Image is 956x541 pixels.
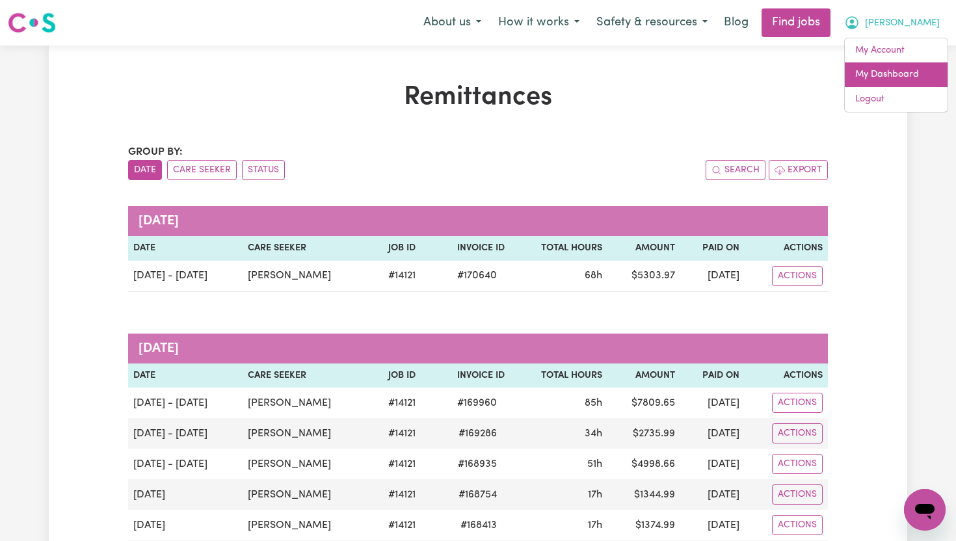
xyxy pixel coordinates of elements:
button: Search [706,160,765,180]
button: Export [769,160,828,180]
td: [PERSON_NAME] [243,388,369,418]
td: [DATE] - [DATE] [128,388,243,418]
button: About us [415,9,490,36]
td: # 14121 [370,449,421,479]
button: sort invoices by paid status [242,160,285,180]
th: Amount [607,363,681,388]
td: # 14121 [370,418,421,449]
th: Date [128,236,243,261]
span: # 168754 [451,487,505,503]
th: Amount [607,236,681,261]
a: Find jobs [762,8,830,37]
td: # 14121 [370,510,421,540]
th: Invoice ID [421,363,510,388]
td: [DATE] [680,479,745,510]
td: $ 2735.99 [607,418,681,449]
a: Careseekers logo [8,8,56,38]
td: [DATE] [128,510,243,540]
span: 51 hours [587,459,602,469]
button: Actions [772,454,823,474]
th: Job ID [370,363,421,388]
th: Total Hours [510,363,607,388]
th: Actions [745,363,828,388]
td: # 14121 [370,479,421,510]
span: 34 hours [585,429,602,439]
th: Paid On [680,363,745,388]
a: Logout [845,87,948,112]
td: [PERSON_NAME] [243,418,369,449]
button: sort invoices by date [128,160,162,180]
span: Group by: [128,147,183,157]
span: 85 hours [585,398,602,408]
button: How it works [490,9,588,36]
td: [PERSON_NAME] [243,449,369,479]
a: Blog [716,8,756,37]
td: [PERSON_NAME] [243,261,369,292]
td: [DATE] - [DATE] [128,261,243,292]
caption: [DATE] [128,206,828,236]
span: # 169960 [449,395,505,411]
div: My Account [844,38,948,112]
td: [PERSON_NAME] [243,510,369,540]
button: Actions [772,484,823,505]
span: # 170640 [449,268,505,284]
th: Date [128,363,243,388]
span: # 168413 [453,518,505,533]
button: Actions [772,423,823,443]
th: Paid On [680,236,745,261]
a: My Dashboard [845,62,948,87]
td: [DATE] [128,479,243,510]
td: $ 4998.66 [607,449,681,479]
span: # 168935 [450,456,505,472]
td: $ 7809.65 [607,388,681,418]
td: [DATE] - [DATE] [128,449,243,479]
th: Actions [745,236,828,261]
button: Actions [772,266,823,286]
th: Care Seeker [243,236,369,261]
td: $ 1344.99 [607,479,681,510]
span: 68 hours [585,270,602,281]
button: Safety & resources [588,9,716,36]
td: [DATE] [680,261,745,292]
td: [DATE] [680,510,745,540]
button: Actions [772,393,823,413]
th: Invoice ID [421,236,510,261]
button: sort invoices by care seeker [167,160,237,180]
span: [PERSON_NAME] [865,16,940,31]
th: Job ID [370,236,421,261]
span: 17 hours [588,520,602,531]
span: 17 hours [588,490,602,500]
td: # 14121 [370,388,421,418]
td: # 14121 [370,261,421,292]
td: [DATE] - [DATE] [128,418,243,449]
th: Care Seeker [243,363,369,388]
iframe: Button to launch messaging window [904,489,946,531]
a: My Account [845,38,948,63]
span: # 169286 [451,426,505,442]
td: $ 5303.97 [607,261,681,292]
caption: [DATE] [128,334,828,363]
button: Actions [772,515,823,535]
h1: Remittances [128,82,828,113]
td: $ 1374.99 [607,510,681,540]
td: [DATE] [680,388,745,418]
td: [DATE] [680,449,745,479]
td: [PERSON_NAME] [243,479,369,510]
img: Careseekers logo [8,11,56,34]
th: Total Hours [510,236,607,261]
td: [DATE] [680,418,745,449]
button: My Account [836,9,948,36]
